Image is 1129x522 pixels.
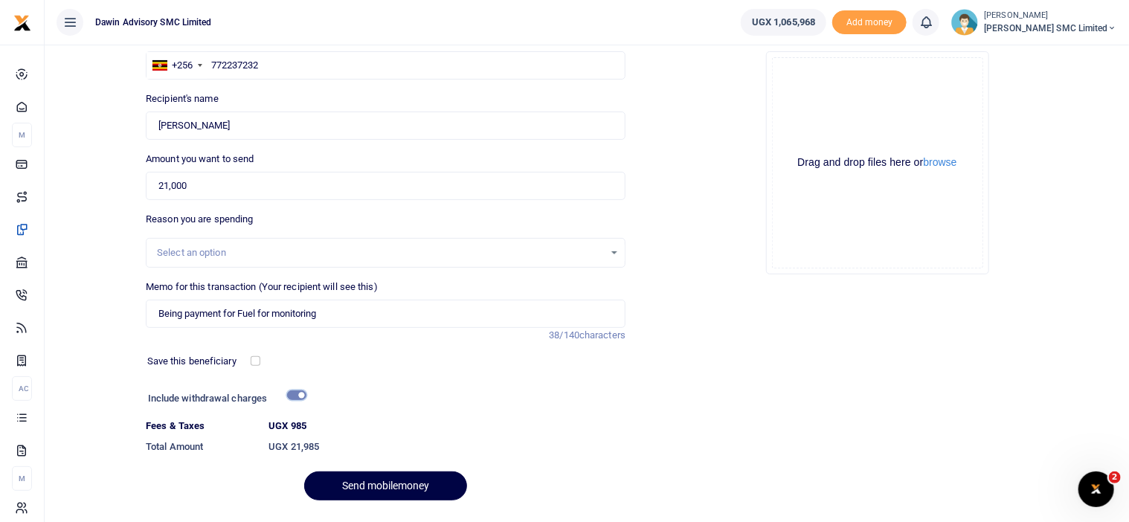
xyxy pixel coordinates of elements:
[951,9,1117,36] a: profile-user [PERSON_NAME] [PERSON_NAME] SMC Limited
[268,419,306,434] label: UGX 985
[13,16,31,28] a: logo-small logo-large logo-large
[984,10,1117,22] small: [PERSON_NAME]
[146,300,625,328] input: Enter extra information
[579,329,625,341] span: characters
[304,471,467,500] button: Send mobilemoney
[146,212,253,227] label: Reason you are spending
[832,10,907,35] li: Toup your wallet
[773,155,982,170] div: Drag and drop files here or
[1109,471,1121,483] span: 2
[741,9,826,36] a: UGX 1,065,968
[146,51,625,80] input: Enter phone number
[766,51,989,274] div: File Uploader
[146,280,378,294] label: Memo for this transaction (Your recipient will see this)
[924,157,957,167] button: browse
[735,9,832,36] li: Wallet ballance
[147,52,206,79] div: Uganda: +256
[140,419,263,434] dt: Fees & Taxes
[172,58,193,73] div: +256
[1078,471,1114,507] iframe: Intercom live chat
[832,16,907,27] a: Add money
[146,112,625,140] input: Loading name...
[12,466,32,491] li: M
[549,329,579,341] span: 38/140
[752,15,815,30] span: UGX 1,065,968
[148,393,299,405] h6: Include withdrawal charges
[146,441,257,453] h6: Total Amount
[832,10,907,35] span: Add money
[13,14,31,32] img: logo-small
[146,91,219,106] label: Recipient's name
[146,172,625,200] input: UGX
[984,22,1117,35] span: [PERSON_NAME] SMC Limited
[268,441,625,453] h6: UGX 21,985
[89,16,218,29] span: Dawin Advisory SMC Limited
[12,376,32,401] li: Ac
[12,123,32,147] li: M
[146,152,254,167] label: Amount you want to send
[147,354,237,369] label: Save this beneficiary
[157,245,604,260] div: Select an option
[951,9,978,36] img: profile-user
